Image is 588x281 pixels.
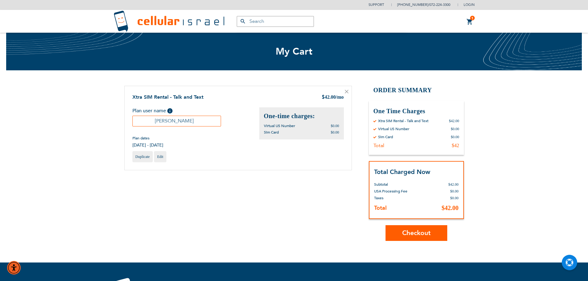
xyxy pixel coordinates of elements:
a: [PHONE_NUMBER] [397,2,428,7]
span: $0.00 [331,124,339,128]
div: Virtual US Number [378,126,409,131]
span: /mo [336,94,344,100]
li: / [391,0,450,9]
span: USA Processing Fee [374,189,407,194]
span: Help [167,108,173,114]
div: Xtra SIM Rental - Talk and Text [378,118,428,123]
a: 072-224-3300 [429,2,450,7]
span: Checkout [402,229,431,238]
img: Cellular Israel [114,10,224,32]
span: 1 [471,16,473,21]
th: Taxes [374,195,430,201]
a: Edit [154,151,166,162]
span: $0.00 [450,189,459,193]
span: Edit [157,155,163,159]
div: Sim Card [378,134,393,139]
input: Search [237,16,314,27]
strong: Total [374,204,387,212]
div: 42.00 [322,94,344,101]
h3: One Time Charges [373,107,459,115]
span: Login [464,2,475,7]
span: Plan user name [132,107,166,114]
a: Xtra SIM Rental - Talk and Text [132,94,203,101]
h2: Order Summary [369,86,464,95]
span: [DATE] - [DATE] [132,142,163,148]
span: $0.00 [331,130,339,134]
span: $42.00 [442,205,459,211]
div: Total [373,143,384,149]
th: Subtotal [374,176,430,188]
span: Plan dates [132,136,163,141]
span: Duplicate [136,155,150,159]
span: $0.00 [450,196,459,200]
a: Duplicate [132,151,153,162]
span: Sim Card [264,130,279,135]
div: $0.00 [451,134,459,139]
span: Virtual US Number [264,123,295,128]
span: $ [322,94,325,101]
div: $42.00 [449,118,459,123]
div: Accessibility Menu [7,261,21,275]
a: 1 [466,18,473,26]
a: Support [369,2,384,7]
div: $42 [452,143,459,149]
div: $0.00 [451,126,459,131]
strong: Total Charged Now [374,168,430,176]
span: My Cart [276,45,313,58]
span: $42.00 [448,182,459,187]
button: Checkout [386,225,447,241]
h2: One-time charges: [264,112,339,120]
